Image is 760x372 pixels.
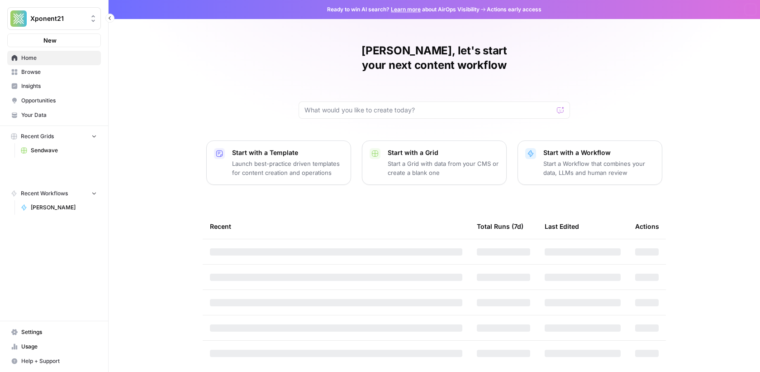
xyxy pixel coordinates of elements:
button: Start with a TemplateLaunch best-practice driven templates for content creation and operations [206,140,351,185]
span: Usage [21,343,97,351]
p: Start with a Template [232,148,343,157]
button: Start with a GridStart a Grid with data from your CMS or create a blank one [362,140,507,185]
div: Total Runs (7d) [477,214,523,239]
a: Opportunities [7,93,101,108]
a: Insights [7,79,101,93]
span: New [43,36,57,45]
span: Recent Workflows [21,189,68,198]
button: Help + Support [7,354,101,368]
span: Sendwave [31,146,97,155]
button: Workspace: Xponent21 [7,7,101,30]
img: Xponent21 Logo [10,10,27,27]
p: Start a Grid with data from your CMS or create a blank one [388,159,499,177]
p: Launch best-practice driven templates for content creation and operations [232,159,343,177]
button: Recent Workflows [7,187,101,200]
span: Xponent21 [30,14,85,23]
span: Settings [21,328,97,336]
span: Home [21,54,97,62]
a: Learn more [391,6,421,13]
a: [PERSON_NAME] [17,200,101,215]
input: What would you like to create today? [304,106,553,115]
div: Last Edited [545,214,579,239]
a: Your Data [7,108,101,122]
button: Start with a WorkflowStart a Workflow that combines your data, LLMs and human review [518,140,662,185]
span: Insights [21,82,97,90]
p: Start with a Workflow [543,148,655,157]
span: Recent Grids [21,132,54,140]
span: Browse [21,68,97,76]
button: New [7,34,101,47]
span: Ready to win AI search? about AirOps Visibility [327,5,480,14]
span: Actions early access [487,5,541,14]
div: Actions [635,214,659,239]
span: Help + Support [21,357,97,365]
p: Start a Workflow that combines your data, LLMs and human review [543,159,655,177]
a: Settings [7,325,101,339]
p: Start with a Grid [388,148,499,157]
button: Recent Grids [7,130,101,143]
div: Recent [210,214,462,239]
a: Sendwave [17,143,101,158]
h1: [PERSON_NAME], let's start your next content workflow [299,43,570,72]
span: Your Data [21,111,97,119]
a: Usage [7,339,101,354]
span: Opportunities [21,97,97,105]
span: [PERSON_NAME] [31,203,97,212]
a: Browse [7,65,101,79]
a: Home [7,51,101,65]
